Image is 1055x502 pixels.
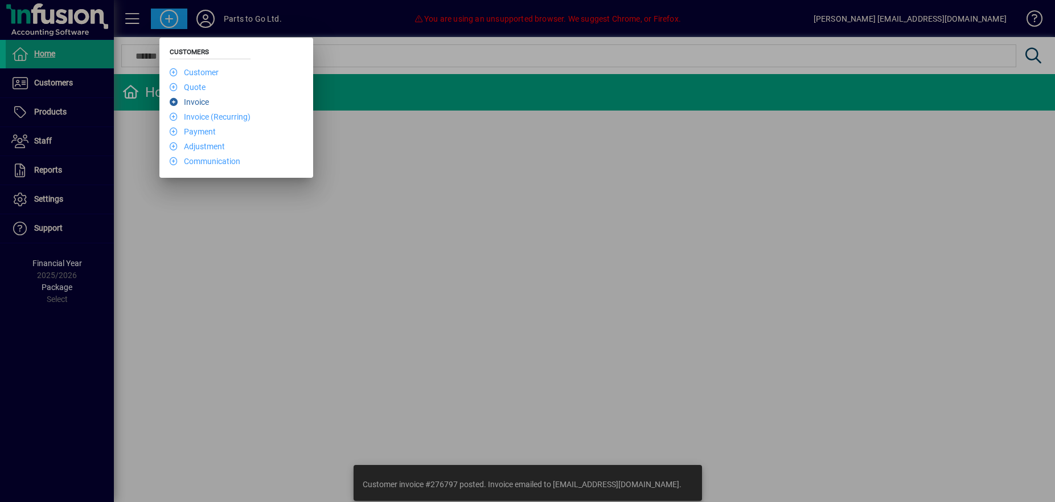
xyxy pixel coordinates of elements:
a: Adjustment [170,142,225,151]
a: Quote [170,83,206,92]
a: Payment [170,127,216,136]
a: Customer [170,68,219,77]
a: Communication [170,157,240,166]
a: Invoice [170,97,209,107]
h5: Customers [170,48,251,59]
a: Invoice (Recurring) [170,112,251,121]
